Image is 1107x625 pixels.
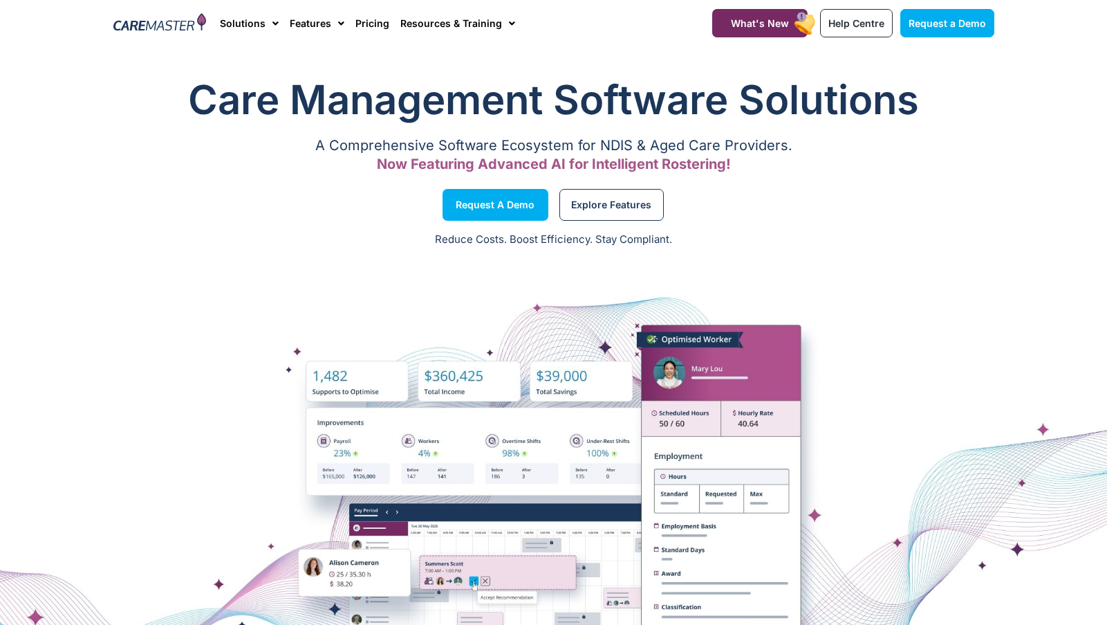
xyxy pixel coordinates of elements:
[559,189,664,221] a: Explore Features
[113,13,207,34] img: CareMaster Logo
[731,17,789,29] span: What's New
[377,156,731,172] span: Now Featuring Advanced AI for Intelligent Rostering!
[456,201,534,208] span: Request a Demo
[909,17,986,29] span: Request a Demo
[8,232,1099,248] p: Reduce Costs. Boost Efficiency. Stay Compliant.
[712,9,808,37] a: What's New
[113,141,994,150] p: A Comprehensive Software Ecosystem for NDIS & Aged Care Providers.
[900,9,994,37] a: Request a Demo
[443,189,548,221] a: Request a Demo
[828,17,884,29] span: Help Centre
[571,201,651,208] span: Explore Features
[820,9,893,37] a: Help Centre
[113,72,994,127] h1: Care Management Software Solutions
